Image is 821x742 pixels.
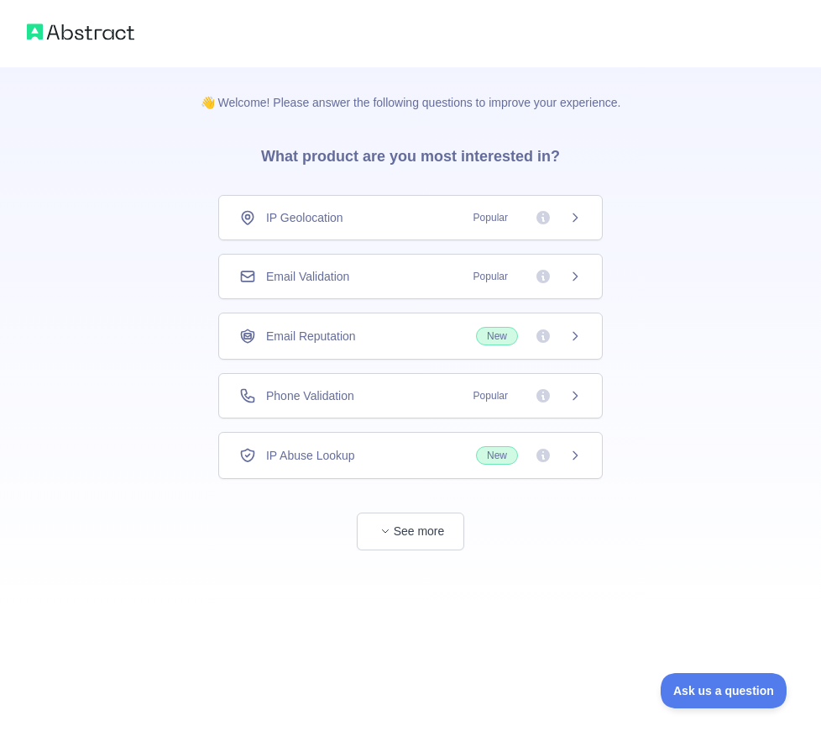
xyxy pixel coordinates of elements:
[266,447,355,464] span: IP Abuse Lookup
[476,446,518,465] span: New
[661,673,787,708] iframe: Toggle Customer Support
[266,209,343,226] span: IP Geolocation
[463,387,518,404] span: Popular
[476,327,518,345] span: New
[357,513,464,550] button: See more
[27,20,134,44] img: Abstract logo
[266,328,356,345] span: Email Reputation
[463,268,518,285] span: Popular
[174,67,648,111] p: 👋 Welcome! Please answer the following questions to improve your experience.
[266,268,349,285] span: Email Validation
[463,209,518,226] span: Popular
[266,387,354,404] span: Phone Validation
[234,111,587,195] h3: What product are you most interested in?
